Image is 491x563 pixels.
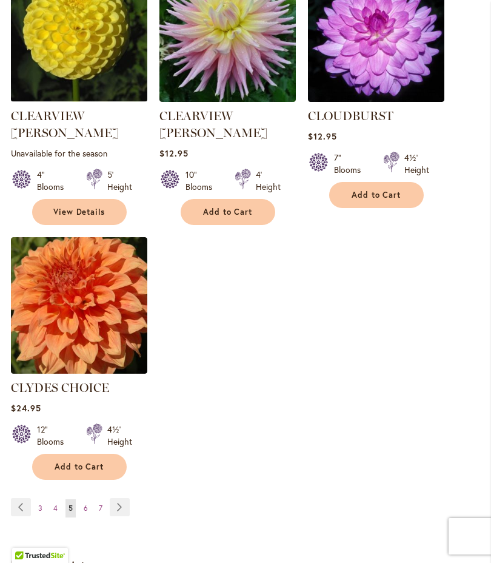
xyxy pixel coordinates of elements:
[35,499,45,517] a: 3
[11,380,109,395] a: CLYDES CHOICE
[96,499,105,517] a: 7
[37,423,72,448] div: 12" Blooms
[329,182,424,208] button: Add to Cart
[181,199,275,225] button: Add to Cart
[68,504,73,513] span: 5
[308,130,337,142] span: $12.95
[50,499,61,517] a: 4
[404,152,429,176] div: 4½' Height
[308,93,444,104] a: Cloudburst
[38,504,42,513] span: 3
[99,504,102,513] span: 7
[159,147,189,159] span: $12.95
[32,454,127,480] button: Add to Cart
[159,109,267,140] a: CLEARVIEW [PERSON_NAME]
[334,152,369,176] div: 7" Blooms
[84,504,88,513] span: 6
[11,109,119,140] a: CLEARVIEW [PERSON_NAME]
[53,504,58,513] span: 4
[159,93,296,104] a: Clearview Jonas
[81,499,91,517] a: 6
[203,207,253,217] span: Add to Cart
[308,109,393,123] a: CLOUDBURST
[107,169,132,193] div: 5' Height
[11,402,41,414] span: $24.95
[53,207,105,217] span: View Details
[107,423,132,448] div: 4½' Height
[256,169,281,193] div: 4' Height
[11,365,147,376] a: Clyde's Choice
[11,93,147,104] a: CLEARVIEW DANIEL
[37,169,72,193] div: 4" Blooms
[185,169,220,193] div: 10" Blooms
[11,237,147,374] img: Clyde's Choice
[352,190,401,200] span: Add to Cart
[55,462,104,472] span: Add to Cart
[11,147,147,159] p: Unavailable for the season
[32,199,127,225] a: View Details
[9,520,43,554] iframe: Launch Accessibility Center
